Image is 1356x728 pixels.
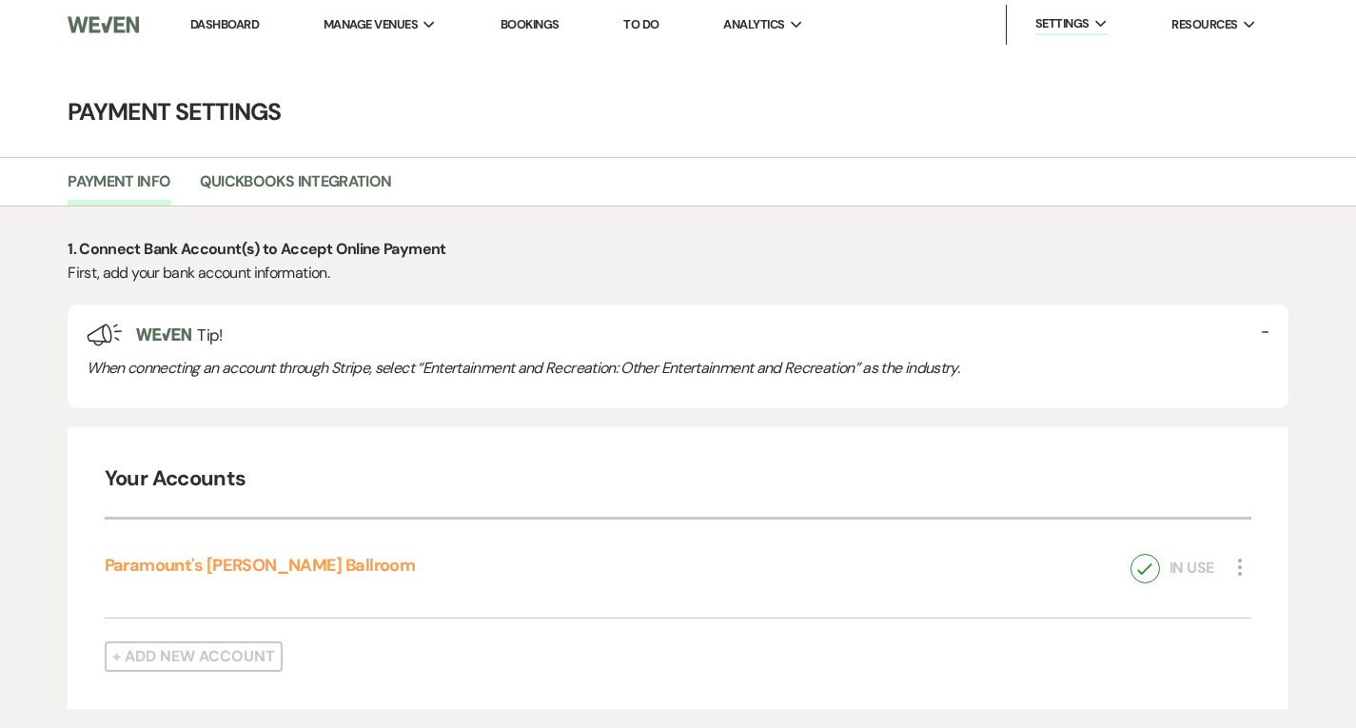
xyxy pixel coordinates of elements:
[105,464,1252,494] h4: Your Accounts
[68,237,1288,262] p: 1. Connect Bank Account(s) to Accept Online Payment
[1130,554,1213,583] div: In Use
[105,641,283,672] button: + Add New Account
[68,169,170,206] a: Payment Info
[1035,14,1090,33] span: Settings
[87,347,1269,389] div: When connecting an account through Stripe, select “Entertainment and Recreation: Other Entertainm...
[87,324,123,346] img: loud-speaker-illustration.svg
[1261,324,1269,340] button: -
[136,328,191,341] img: weven-logo-green.svg
[68,5,139,45] img: Weven Logo
[200,169,392,206] a: Quickbooks Integration
[68,261,1288,285] p: First, add your bank account information.
[190,16,259,32] a: Dashboard
[723,15,784,34] span: Analytics
[324,15,418,34] span: Manage Venues
[1171,15,1237,34] span: Resources
[68,305,1288,409] div: Tip!
[623,16,658,32] a: To Do
[501,16,560,32] a: Bookings
[105,554,415,577] a: Paramount's [PERSON_NAME] Ballroom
